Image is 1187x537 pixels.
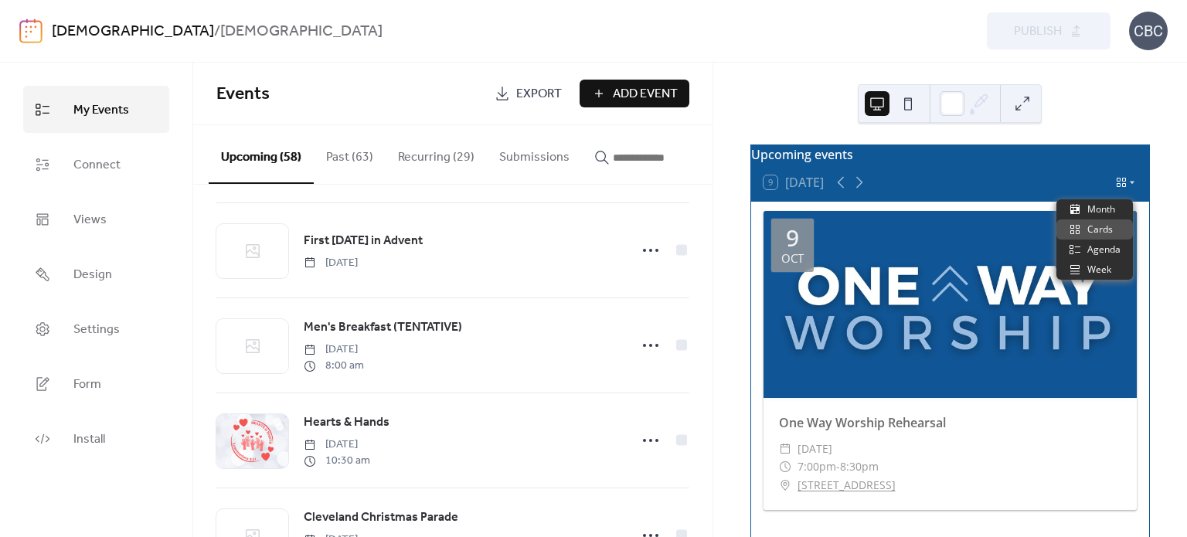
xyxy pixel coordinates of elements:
[23,305,169,352] a: Settings
[1087,202,1115,216] span: Month
[73,372,101,396] span: Form
[314,125,386,182] button: Past (63)
[304,318,462,338] a: Men's Breakfast (TENTATIVE)
[786,226,799,250] div: 9
[1129,12,1168,50] div: CBC
[580,80,689,107] button: Add Event
[386,125,487,182] button: Recurring (29)
[23,195,169,243] a: Views
[304,232,423,250] span: First [DATE] in Advent
[304,453,370,469] span: 10:30 am
[304,231,423,251] a: First [DATE] in Advent
[483,80,573,107] a: Export
[798,440,832,458] span: [DATE]
[304,358,364,374] span: 8:00 am
[304,508,458,528] a: Cleveland Christmas Parade
[779,440,791,458] div: ​
[73,427,105,451] span: Install
[487,125,582,182] button: Submissions
[779,476,791,495] div: ​
[764,413,1137,432] div: One Way Worship Rehearsal
[304,413,389,433] a: Hearts & Hands
[751,145,1149,164] div: Upcoming events
[73,153,121,177] span: Connect
[304,255,358,271] span: [DATE]
[216,77,270,111] span: Events
[73,98,129,122] span: My Events
[1087,243,1121,257] span: Agenda
[1087,223,1113,236] span: Cards
[73,208,107,232] span: Views
[23,415,169,462] a: Install
[836,457,840,476] span: -
[23,360,169,407] a: Form
[304,318,462,337] span: Men's Breakfast (TENTATIVE)
[304,508,458,527] span: Cleveland Christmas Parade
[304,437,370,453] span: [DATE]
[613,85,678,104] span: Add Event
[781,253,804,264] div: Oct
[23,141,169,188] a: Connect
[214,17,220,46] b: /
[19,19,43,43] img: logo
[798,476,896,495] a: [STREET_ADDRESS]
[840,457,879,476] span: 8:30pm
[220,17,383,46] b: [DEMOGRAPHIC_DATA]
[304,342,364,358] span: [DATE]
[1087,263,1111,277] span: Week
[779,457,791,476] div: ​
[73,263,112,287] span: Design
[23,250,169,297] a: Design
[73,318,120,342] span: Settings
[23,86,169,133] a: My Events
[516,85,562,104] span: Export
[209,125,314,184] button: Upcoming (58)
[798,457,836,476] span: 7:00pm
[52,17,214,46] a: [DEMOGRAPHIC_DATA]
[304,413,389,432] span: Hearts & Hands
